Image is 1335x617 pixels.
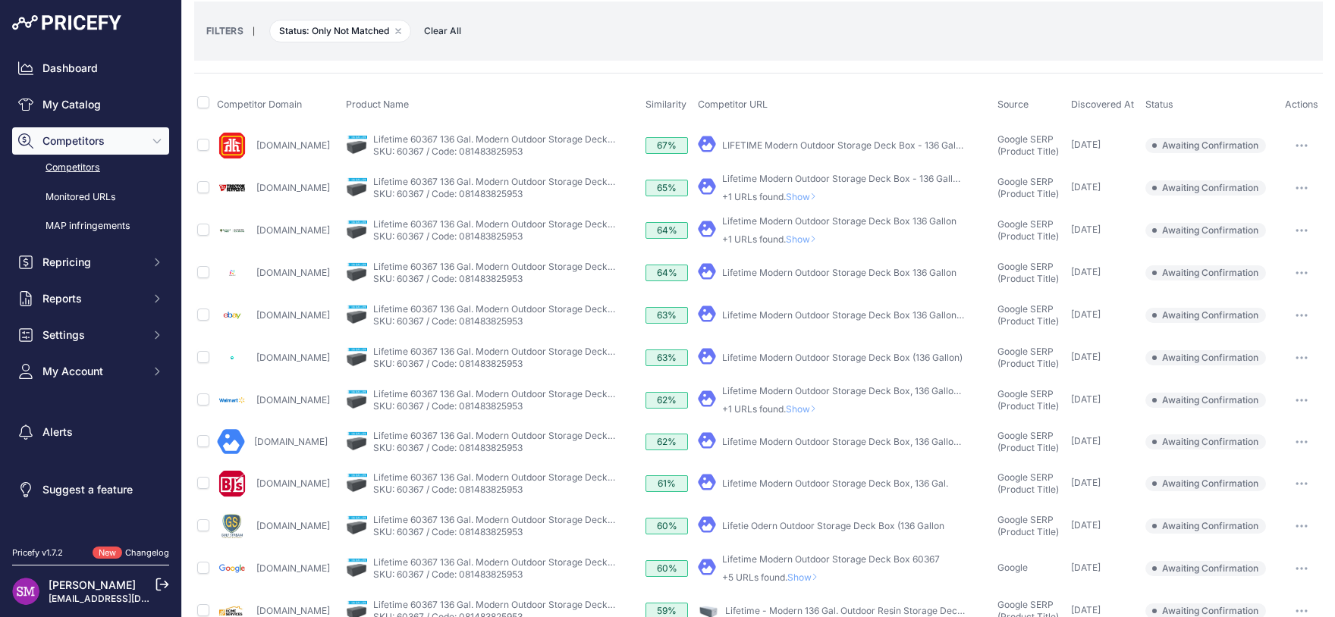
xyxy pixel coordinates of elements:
span: Competitor Domain [217,99,302,110]
span: Awaiting Confirmation [1145,138,1266,153]
span: [DATE] [1071,266,1101,277]
p: +1 URLs found. [722,233,956,246]
a: Lifetime 60367 136 Gal. Modern Outdoor Storage Deck Box - Modern Outdoor Storage Deck Box - 136 G... [373,471,844,483]
span: Repricing [42,255,142,270]
a: Lifetime 60367 136 Gal. Modern Outdoor Storage Deck Box - Modern Outdoor Storage Deck Box - 136 G... [373,133,844,145]
div: 62% [646,392,688,409]
button: Reports [12,285,169,312]
a: SKU: 60367 / Code: 081483825953 [373,315,523,327]
span: [DATE] [1071,393,1101,405]
a: Lifetime Modern Outdoor Storage Deck Box 60367 [722,553,940,565]
a: [DOMAIN_NAME] [254,436,328,447]
a: Lifetime 60367 136 Gal. Modern Outdoor Storage Deck Box - Modern Outdoor Storage Deck Box - 136 G... [373,218,844,230]
a: [DOMAIN_NAME] [256,520,330,531]
a: My Catalog [12,91,169,118]
button: My Account [12,358,169,385]
a: [DOMAIN_NAME] [256,224,330,236]
a: Lifetime Modern Outdoor Storage Deck Box 136 Gallon [722,267,956,278]
span: Show [786,233,822,245]
span: Google SERP (Product Title) [997,471,1059,495]
span: [DATE] [1071,181,1101,193]
span: Google SERP (Product Title) [997,346,1059,369]
a: [DOMAIN_NAME] [256,394,330,406]
a: Lifetime 60367 136 Gal. Modern Outdoor Storage Deck Box - Modern Outdoor Storage Deck Box - 136 G... [373,303,844,315]
a: [DOMAIN_NAME] [256,309,330,321]
span: Reports [42,291,142,306]
div: 63% [646,307,688,324]
p: +1 URLs found. [722,403,965,415]
a: Lifetime 60367 136 Gal. Modern Outdoor Storage Deck Box - Modern Outdoor Storage Deck Box - 136 G... [373,430,844,441]
span: [DATE] [1071,224,1101,235]
a: Lifetime Modern Outdoor Storage Deck Box, 136 Gallon ... [722,436,968,447]
span: [DATE] [1071,604,1101,615]
a: [DOMAIN_NAME] [256,139,330,151]
a: Changelog [125,547,169,558]
span: Google SERP (Product Title) [997,388,1059,412]
span: [DATE] [1071,351,1101,362]
span: Clear All [416,23,469,39]
a: [PERSON_NAME] [49,578,136,591]
span: Actions [1285,99,1318,110]
a: SKU: 60367 / Code: 081483825953 [373,188,523,199]
span: [DATE] [1071,139,1101,150]
nav: Sidebar [12,55,169,528]
a: [DOMAIN_NAME] [256,182,330,193]
a: Lifetime 60367 136 Gal. Modern Outdoor Storage Deck Box - Modern Outdoor Storage Deck Box - 136 G... [373,599,844,610]
small: | [243,27,264,36]
span: New [93,547,122,559]
span: Status: Only Not Matched [269,20,411,42]
div: 61% [646,475,688,492]
span: Settings [42,327,142,343]
span: Awaiting Confirmation [1145,308,1266,323]
span: [DATE] [1071,435,1101,446]
span: Awaiting Confirmation [1145,476,1266,491]
span: Similarity [646,99,686,110]
span: My Account [42,364,142,379]
span: Show [786,403,822,415]
a: MAP infringements [12,213,169,240]
span: Competitor URL [698,99,768,110]
a: SKU: 60367 / Code: 081483825953 [373,358,523,369]
a: Lifetime Modern Outdoor Storage Deck Box 136 Gallon ... [722,309,966,321]
span: [DATE] [1071,477,1101,488]
span: Google SERP (Product Title) [997,303,1059,327]
span: Show [786,191,822,202]
button: Repricing [12,249,169,276]
div: 60% [646,518,688,534]
p: +1 URLs found. [722,191,965,203]
img: Pricefy Logo [12,15,121,30]
span: Product Name [346,99,409,110]
a: [EMAIL_ADDRESS][DOMAIN_NAME] [49,593,207,604]
a: Lifetime 60367 136 Gal. Modern Outdoor Storage Deck Box - Modern Outdoor Storage Deck Box - 136 G... [373,388,844,399]
a: Suggest a feature [12,476,169,503]
div: Pricefy v1.7.2 [12,547,63,559]
small: FILTERS [206,25,243,36]
span: Awaiting Confirmation [1145,223,1266,238]
span: Google SERP (Product Title) [997,514,1059,537]
a: Lifetie Odern Outdoor Storage Deck Box (136 Gallon [722,520,944,531]
p: +5 URLs found. [722,572,940,584]
span: Status [1145,99,1173,110]
a: Lifetime Modern Outdoor Storage Deck Box (136 Gallon) [722,352,963,363]
span: Competitors [42,133,142,149]
a: [DOMAIN_NAME] [256,562,330,574]
div: 62% [646,434,688,450]
a: Lifetime 60367 136 Gal. Modern Outdoor Storage Deck Box - Modern Outdoor Storage Deck Box - 136 G... [373,176,844,187]
a: Lifetime 60367 136 Gal. Modern Outdoor Storage Deck Box - Modern Outdoor Storage Deck Box - 136 G... [373,556,844,568]
a: Lifetime - Modern 136 Gal. Outdoor Resin Storage Deck Box [725,605,982,616]
span: Awaiting Confirmation [1145,393,1266,408]
a: Lifetime Modern Outdoor Storage Deck Box 136 Gallon [722,215,956,227]
span: Discovered At [1071,99,1134,110]
a: Lifetime 60367 136 Gal. Modern Outdoor Storage Deck Box - Modern Outdoor Storage Deck Box - 136 G... [373,514,844,525]
a: SKU: 60367 / Code: 081483825953 [373,484,523,495]
a: Monitored URLs [12,184,169,211]
a: [DOMAIN_NAME] [256,352,330,363]
div: 63% [646,349,688,366]
a: SKU: 60367 / Code: 081483825953 [373,146,523,157]
span: [DATE] [1071,308,1101,320]
span: [DATE] [1071,519,1101,531]
a: Lifetime Modern Outdoor Storage Deck Box, 136 Gallon ... [722,385,968,396]
a: SKU: 60367 / Code: 081483825953 [373,273,523,284]
span: Awaiting Confirmation [1145,561,1266,576]
a: Lifetime Modern Outdoor Storage Deck Box, 136 Gal. [722,478,948,489]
